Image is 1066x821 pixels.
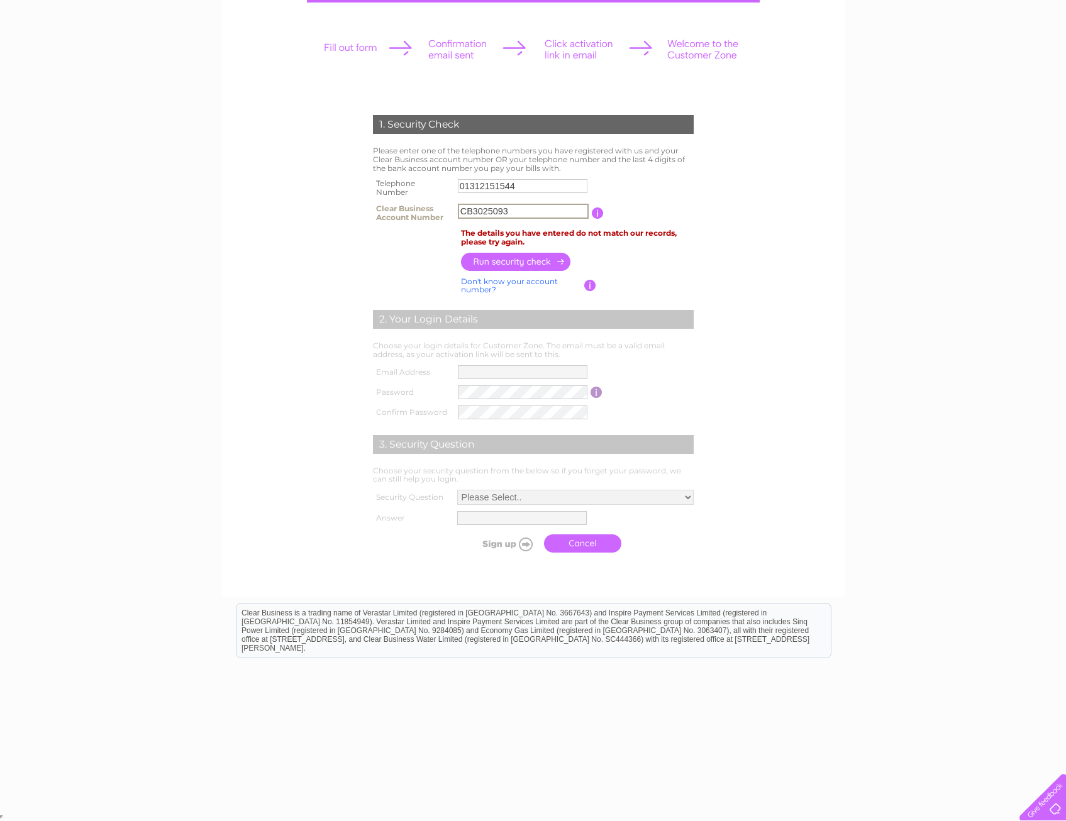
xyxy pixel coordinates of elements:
a: 0333 014 3131 [829,6,916,22]
a: Don't know your account number? [461,277,558,295]
a: Blog [1002,53,1020,63]
th: Password [370,382,455,402]
a: Energy [921,53,949,63]
th: Answer [370,508,454,528]
a: Telecoms [957,53,994,63]
div: Clear Business is a trading name of Verastar Limited (registered in [GEOGRAPHIC_DATA] No. 3667643... [236,7,831,61]
input: Information [591,387,602,398]
td: Please enter one of the telephone numbers you have registered with us and your Clear Business acc... [370,143,697,175]
th: Confirm Password [370,402,455,422]
input: Information [592,207,604,219]
th: Clear Business Account Number [370,201,455,226]
th: Email Address [370,362,455,382]
img: logo.png [37,33,101,71]
input: Information [584,280,596,291]
a: Contact [1028,53,1058,63]
a: Cancel [544,534,621,553]
th: Security Question [370,487,454,508]
div: 1. Security Check [373,115,694,134]
td: Choose your security question from the below so if you forget your password, we can still help yo... [370,463,697,487]
input: Submit [460,535,538,553]
td: Choose your login details for Customer Zone. The email must be a valid email address, as your act... [370,338,697,362]
a: Water [890,53,914,63]
div: 3. Security Question [373,435,694,454]
div: 2. Your Login Details [373,310,694,329]
td: The details you have entered do not match our records, please try again. [458,226,697,250]
th: Telephone Number [370,175,455,201]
